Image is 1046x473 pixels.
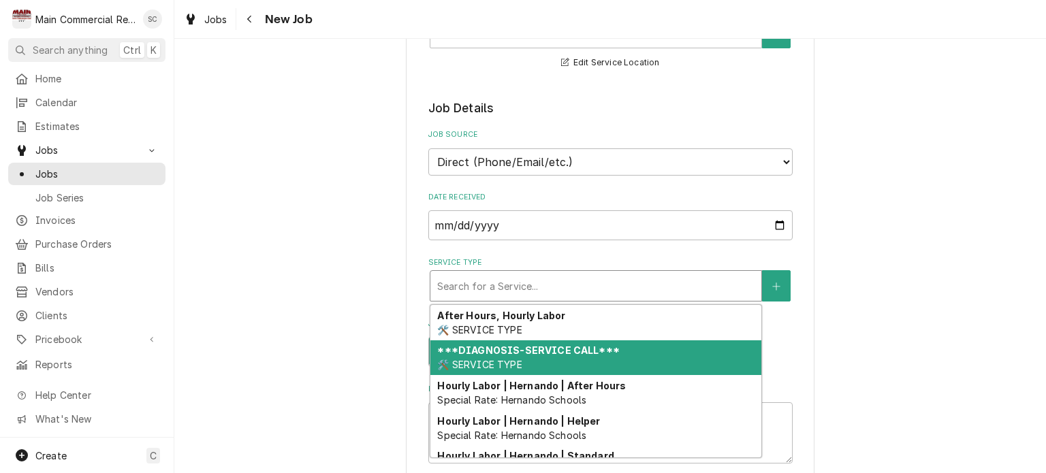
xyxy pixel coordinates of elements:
[8,163,165,185] a: Jobs
[8,209,165,231] a: Invoices
[437,324,522,336] span: 🛠️ SERVICE TYPE
[8,233,165,255] a: Purchase Orders
[437,310,565,321] strong: After Hours, Hourly Labor
[8,186,165,209] a: Job Series
[35,308,159,323] span: Clients
[12,10,31,29] div: M
[35,388,157,402] span: Help Center
[8,280,165,303] a: Vendors
[559,54,662,71] button: Edit Service Location
[428,257,793,301] div: Service Type
[437,429,586,441] span: Special Rate: Hernando Schools
[428,384,793,395] label: Reason For Call
[772,282,780,291] svg: Create New Service
[35,213,159,227] span: Invoices
[428,319,793,329] label: Job Type
[8,257,165,279] a: Bills
[35,237,159,251] span: Purchase Orders
[123,43,141,57] span: Ctrl
[35,119,159,133] span: Estimates
[437,394,586,406] span: Special Rate: Hernando Schools
[8,328,165,350] a: Go to Pricebook
[35,167,159,181] span: Jobs
[35,261,159,275] span: Bills
[35,12,136,27] div: Main Commercial Refrigeration Service
[437,450,614,461] strong: Hourly Labor | Hernando | Standard
[33,43,108,57] span: Search anything
[143,10,162,29] div: Sharon Campbell's Avatar
[437,380,626,391] strong: Hourly Labor | Hernando | After Hours
[428,129,793,175] div: Job Source
[143,10,162,29] div: SC
[428,210,793,240] input: yyyy-mm-dd
[35,450,67,461] span: Create
[239,8,261,30] button: Navigate back
[35,412,157,426] span: What's New
[8,38,165,62] button: Search anythingCtrlK
[35,71,159,86] span: Home
[8,67,165,90] a: Home
[8,408,165,430] a: Go to What's New
[178,8,233,31] a: Jobs
[35,357,159,372] span: Reports
[150,43,157,57] span: K
[428,384,793,463] div: Reason For Call
[428,192,793,203] label: Date Received
[8,139,165,161] a: Go to Jobs
[35,332,138,346] span: Pricebook
[428,257,793,268] label: Service Type
[8,353,165,376] a: Reports
[35,284,159,299] span: Vendors
[428,99,793,117] legend: Job Details
[762,270,791,301] button: Create New Service
[428,319,793,367] div: Job Type
[8,115,165,137] a: Estimates
[428,192,793,240] div: Date Received
[437,359,522,370] span: 🛠️ SERVICE TYPE
[12,10,31,29] div: Main Commercial Refrigeration Service's Avatar
[204,12,227,27] span: Jobs
[8,384,165,406] a: Go to Help Center
[8,91,165,114] a: Calendar
[428,129,793,140] label: Job Source
[437,415,600,427] strong: Hourly Labor | Hernando | Helper
[35,143,138,157] span: Jobs
[35,95,159,110] span: Calendar
[8,304,165,327] a: Clients
[150,448,157,463] span: C
[261,10,313,29] span: New Job
[35,191,159,205] span: Job Series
